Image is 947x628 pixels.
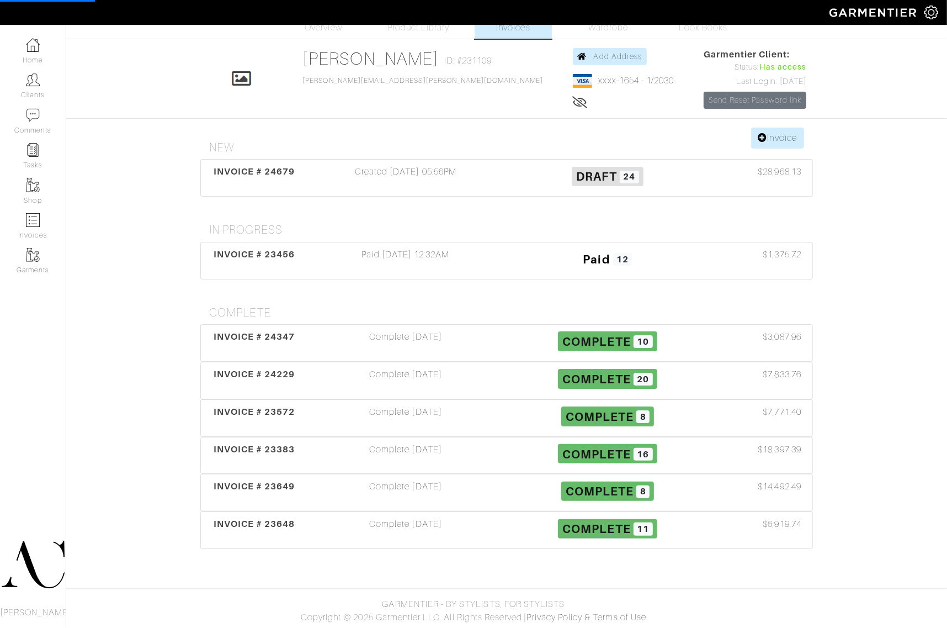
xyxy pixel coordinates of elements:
h4: Complete [209,306,813,320]
span: Draft [576,170,616,183]
span: $18,397.39 [758,443,802,456]
div: Complete [DATE] [305,405,507,431]
a: xxxx-1654 - 1/2030 [599,76,674,86]
img: clients-icon-6bae9207a08558b7cb47a8932f037763ab4055f8c8b6bfacd5dc20c3e0201464.png [26,73,40,87]
a: Add Address [573,48,647,65]
span: INVOICE # 23456 [214,249,295,260]
span: Invoices [496,21,530,34]
img: orders-icon-0abe47150d42831381b5fb84f609e132dff9fe21cb692f30cb5eec754e2cba89.png [26,213,40,227]
span: $7,833.76 [763,368,801,381]
a: [PERSON_NAME][EMAIL_ADDRESS][PERSON_NAME][DOMAIN_NAME] [302,77,543,85]
span: ID: #231109 [444,54,492,67]
a: INVOICE # 23383 Complete [DATE] Complete 16 $18,397.39 [200,437,813,474]
span: Complete [566,484,634,498]
span: 20 [634,373,653,386]
span: INVOICE # 24229 [214,369,295,379]
span: Wardrobe [588,21,628,34]
span: INVOICE # 23648 [214,519,295,529]
span: INVOICE # 23572 [214,407,295,417]
img: visa-934b35602734be37eb7d5d7e5dbcd2044c359bf20a24dc3361ca3fa54326a8a7.png [573,74,592,88]
span: $3,087.96 [763,330,801,344]
img: dashboard-icon-dbcd8f5a0b271acd01030246c82b418ddd0df26cd7fceb0bd07c9910d44c42f6.png [26,38,40,52]
span: Overview [305,21,342,34]
span: 24 [620,171,639,184]
img: garments-icon-b7da505a4dc4fd61783c78ac3ca0ef83fa9d6f193b1c9dc38574b1d14d53ca28.png [26,248,40,262]
span: Complete [566,410,634,424]
a: INVOICE # 23456 Paid [DATE] 12:32AM Paid 12 $1,375.72 [200,242,813,279]
span: 12 [613,253,632,266]
a: Send Reset Password link [704,92,806,109]
span: Has access [759,61,807,73]
a: INVOICE # 23648 Complete [DATE] Complete 11 $6,919.74 [200,511,813,549]
img: gear-icon-white-bd11855cb880d31180b6d7d6211b90ccbf57a29d726f0c71d8c61bd08dd39cc2.png [924,6,938,19]
span: Complete [562,522,630,536]
div: Complete [DATE] [305,443,507,468]
a: INVOICE # 24229 Complete [DATE] Complete 20 $7,833.76 [200,362,813,399]
a: Privacy Policy & Terms of Use [527,613,646,622]
a: INVOICE # 24679 Created [DATE] 05:56PM Draft 24 $28,968.13 [200,159,813,197]
span: 11 [634,523,653,536]
img: garmentier-logo-header-white-b43fb05a5012e4ada735d5af1a66efaba907eab6374d6393d1fbf88cb4ef424d.png [824,3,924,22]
a: INVOICE # 24347 Complete [DATE] Complete 10 $3,087.96 [200,324,813,362]
div: Paid [DATE] 12:32AM [305,248,507,273]
div: Complete [DATE] [305,368,507,393]
span: Look Books [679,21,728,34]
a: [PERSON_NAME] [302,49,439,68]
div: Complete [DATE] [305,330,507,356]
span: 16 [634,448,653,461]
span: Paid [583,252,610,266]
span: Complete [562,447,630,461]
img: garments-icon-b7da505a4dc4fd61783c78ac3ca0ef83fa9d6f193b1c9dc38574b1d14d53ca28.png [26,178,40,192]
span: INVOICE # 24679 [214,166,295,177]
div: Created [DATE] 05:56PM [305,165,507,191]
a: INVOICE # 23649 Complete [DATE] Complete 8 $14,492.49 [200,474,813,511]
span: $14,492.49 [758,480,802,493]
span: Product Library [387,21,450,34]
span: $1,375.72 [763,248,801,261]
span: Complete [562,335,630,349]
a: Invoice [751,128,804,149]
a: INVOICE # 23572 Complete [DATE] Complete 8 $7,771.40 [200,399,813,437]
span: 8 [636,485,650,499]
span: INVOICE # 23649 [214,481,295,492]
span: Garmentier Client: [704,48,806,61]
div: Complete [DATE] [305,480,507,505]
div: Complete [DATE] [305,518,507,543]
div: Status: [704,61,806,73]
span: 8 [636,410,650,424]
span: INVOICE # 23383 [214,444,295,455]
div: Last Login: [DATE] [704,76,806,88]
img: comment-icon-a0a6a9ef722e966f86d9cbdc48e553b5cf19dbc54f86b18d962a5391bc8f6eb6.png [26,108,40,122]
img: reminder-icon-8004d30b9f0a5d33ae49ab947aed9ed385cf756f9e5892f1edd6e32f2345188e.png [26,143,40,157]
span: Copyright © 2025 Garmentier LLC. All Rights Reserved. [301,613,524,622]
span: $28,968.13 [758,165,802,178]
span: $7,771.40 [763,405,801,419]
span: INVOICE # 24347 [214,331,295,342]
span: $6,919.74 [763,518,801,531]
span: Complete [562,372,630,386]
h4: In Progress [209,223,813,237]
span: 10 [634,335,653,349]
h4: New [209,141,813,155]
span: Add Address [594,52,642,61]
